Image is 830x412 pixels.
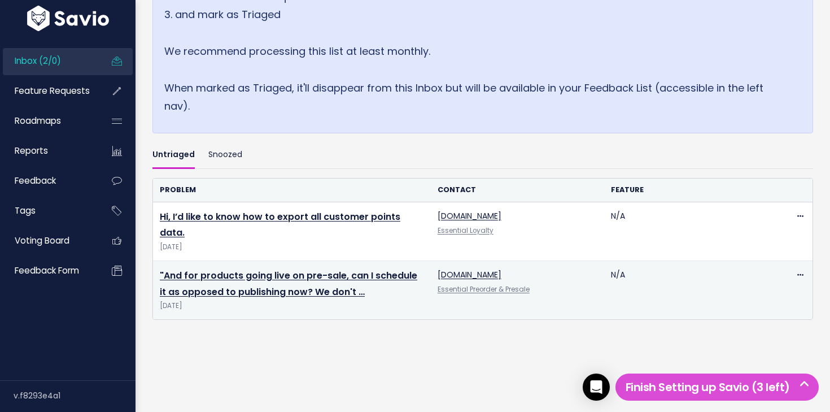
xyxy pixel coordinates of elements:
[438,269,501,280] a: [DOMAIN_NAME]
[15,145,48,157] span: Reports
[438,285,530,294] a: Essential Preorder & Presale
[431,179,604,202] th: Contact
[15,264,79,276] span: Feedback form
[15,175,56,187] span: Feedback
[15,115,61,127] span: Roadmaps
[160,300,424,312] span: [DATE]
[208,142,242,169] a: Snoozed
[15,235,69,246] span: Voting Board
[3,108,94,134] a: Roadmaps
[621,379,814,396] h5: Finish Setting up Savio (3 left)
[604,179,777,202] th: Feature
[15,205,36,216] span: Tags
[14,381,136,410] div: v.f8293e4a1
[15,55,61,67] span: Inbox (2/0)
[583,374,610,401] div: Open Intercom Messenger
[24,6,112,31] img: logo-white.9d6f32f41409.svg
[153,179,431,202] th: Problem
[160,269,417,298] a: "And for products going live on pre-sale, can I schedule it as opposed to publishing now? We don't …
[15,85,90,97] span: Feature Requests
[152,142,813,169] ul: Filter feature requests
[3,78,94,104] a: Feature Requests
[160,241,424,253] span: [DATE]
[438,226,493,235] a: Essential Loyalty
[3,228,94,254] a: Voting Board
[152,142,195,169] a: Untriaged
[604,202,777,261] td: N/A
[438,210,501,222] a: [DOMAIN_NAME]
[3,138,94,164] a: Reports
[3,168,94,194] a: Feedback
[160,210,400,240] a: Hi, I’d like to know how to export all customer points data.
[3,48,94,74] a: Inbox (2/0)
[604,261,777,319] td: N/A
[3,258,94,284] a: Feedback form
[3,198,94,224] a: Tags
